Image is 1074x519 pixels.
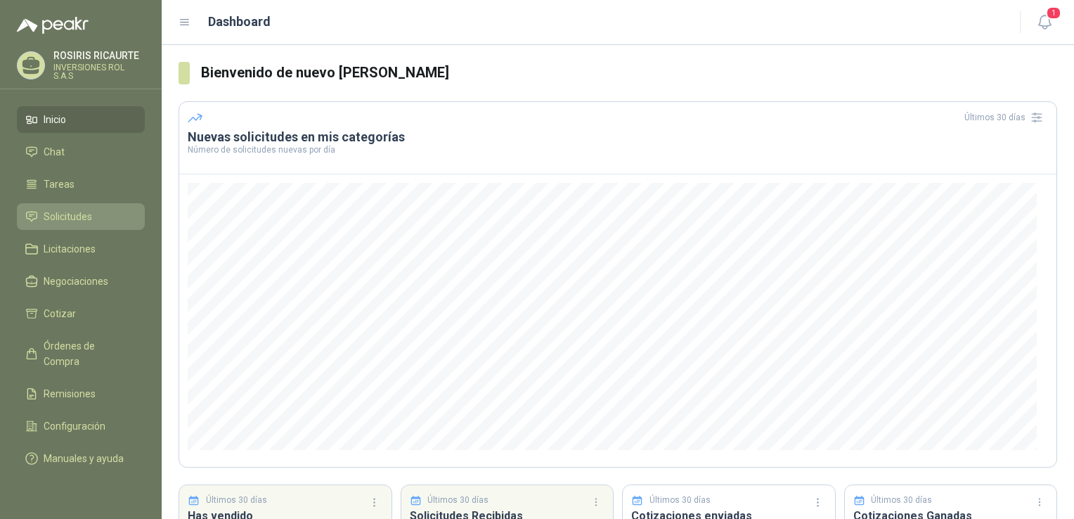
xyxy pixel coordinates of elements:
[17,445,145,472] a: Manuales y ayuda
[17,268,145,295] a: Negociaciones
[1046,6,1061,20] span: 1
[44,451,124,466] span: Manuales y ayuda
[44,241,96,257] span: Licitaciones
[44,418,105,434] span: Configuración
[44,177,75,192] span: Tareas
[17,171,145,198] a: Tareas
[188,146,1048,154] p: Número de solicitudes nuevas por día
[871,494,932,507] p: Últimos 30 días
[17,17,89,34] img: Logo peakr
[1032,10,1057,35] button: 1
[44,338,131,369] span: Órdenes de Compra
[17,333,145,375] a: Órdenes de Compra
[208,12,271,32] h1: Dashboard
[44,144,65,160] span: Chat
[427,494,489,507] p: Últimos 30 días
[649,494,711,507] p: Últimos 30 días
[53,51,145,60] p: ROSIRIS RICAURTE
[17,380,145,407] a: Remisiones
[17,413,145,440] a: Configuración
[44,274,108,289] span: Negociaciones
[44,112,66,127] span: Inicio
[17,236,145,262] a: Licitaciones
[17,139,145,165] a: Chat
[201,62,1057,84] h3: Bienvenido de nuevo [PERSON_NAME]
[44,209,92,224] span: Solicitudes
[44,386,96,402] span: Remisiones
[964,106,1048,129] div: Últimos 30 días
[44,306,76,321] span: Cotizar
[17,203,145,230] a: Solicitudes
[206,494,267,507] p: Últimos 30 días
[17,300,145,327] a: Cotizar
[53,63,145,80] p: INVERSIONES ROL S.A.S
[17,106,145,133] a: Inicio
[188,129,1048,146] h3: Nuevas solicitudes en mis categorías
